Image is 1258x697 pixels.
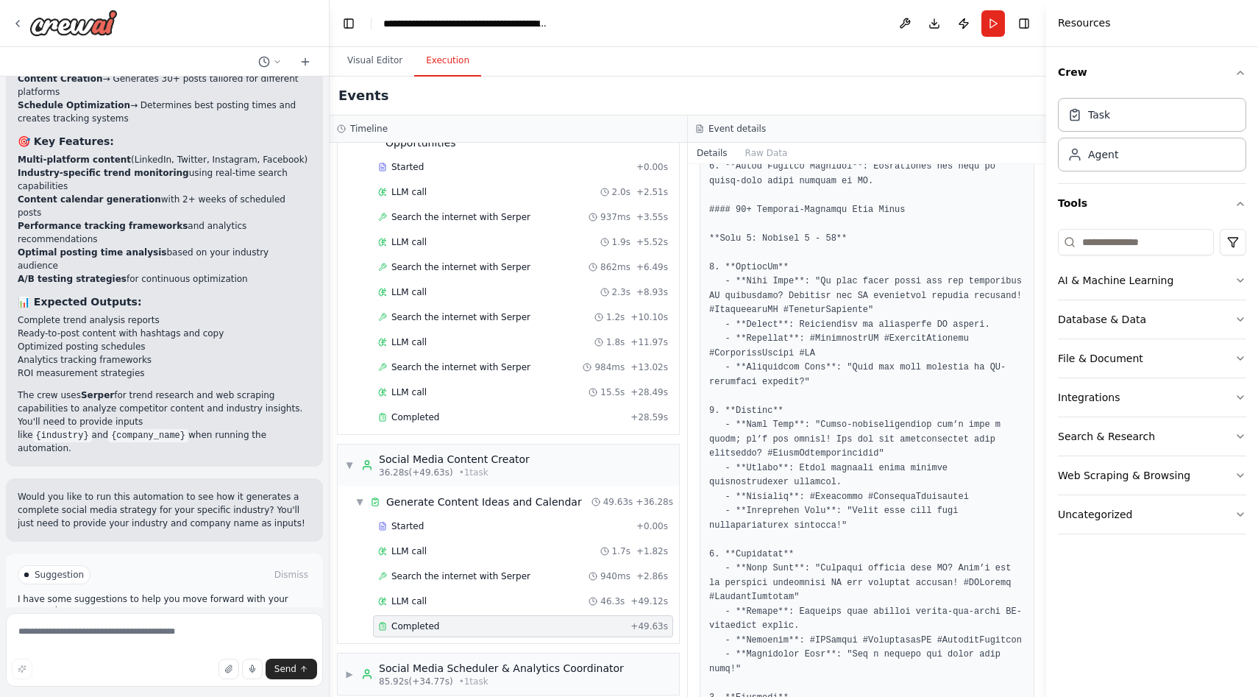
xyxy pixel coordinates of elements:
span: 984ms [594,361,625,373]
span: 862ms [600,261,630,273]
span: • 1 task [459,676,488,687]
div: Search & Research [1058,429,1155,444]
span: LLM call [391,336,427,348]
span: + 5.52s [636,236,668,248]
button: Raw Data [736,143,797,163]
strong: Schedule Optimization [18,100,130,110]
span: LLM call [391,386,427,398]
span: + 13.02s [630,361,668,373]
button: Visual Editor [335,46,414,77]
span: ▼ [355,496,364,508]
span: Started [391,161,424,173]
span: 36.28s (+49.63s) [379,467,453,478]
strong: Performance tracking frameworks [18,221,188,231]
strong: Industry-specific trend monitoring [18,168,189,178]
div: Crew [1058,92,1246,183]
div: Task [1088,107,1110,122]
div: Integrations [1058,390,1120,405]
span: + 2.51s [636,186,668,198]
div: Database & Data [1058,312,1146,327]
strong: 🎯 Key Features: [18,135,114,147]
span: 1.7s [612,545,630,557]
span: Generate Content Ideas and Calendar [386,495,582,509]
span: • 1 task [459,467,488,478]
code: {industry} [33,429,92,442]
li: ROI measurement strategies [18,367,311,380]
span: Search the internet with Serper [391,261,530,273]
button: Execution [414,46,481,77]
span: + 0.00s [636,520,668,532]
div: File & Document [1058,351,1143,366]
span: 85.92s (+34.77s) [379,676,453,687]
span: + 0.00s [636,161,668,173]
span: 15.5s [600,386,625,398]
button: Switch to previous chat [252,53,288,71]
span: + 49.12s [630,595,668,607]
strong: Serper [81,390,114,400]
strong: Optimal posting time analysis [18,247,166,258]
span: Completed [391,620,439,632]
strong: A/B testing strategies [18,274,127,284]
span: LLM call [391,236,427,248]
div: Uncategorized [1058,507,1132,522]
p: The crew uses for trend research and web scraping capabilities to analyze competitor content and ... [18,389,311,455]
span: Search the internet with Serper [391,570,530,582]
button: Click to speak your automation idea [242,659,263,679]
li: and analytics recommendations [18,219,311,246]
button: Crew [1058,53,1246,92]
span: ▼ [345,459,354,471]
span: 49.63s [603,496,633,508]
span: Started [391,520,424,532]
button: AI & Machine Learning [1058,261,1246,300]
span: + 11.97s [630,336,668,348]
span: LLM call [391,186,427,198]
span: LLM call [391,545,427,557]
li: based on your industry audience [18,246,311,272]
div: AI & Machine Learning [1058,273,1173,288]
span: Send [274,663,296,675]
li: Analytics tracking frameworks [18,353,311,367]
img: Logo [29,10,118,36]
li: Complete trend analysis reports [18,314,311,327]
span: 937ms [600,211,630,223]
button: Details [688,143,736,163]
span: + 2.86s [636,570,668,582]
h3: Event details [708,123,766,135]
li: with 2+ weeks of scheduled posts [18,193,311,219]
span: 2.3s [612,286,630,298]
span: Completed [391,411,439,423]
nav: breadcrumb [383,16,549,31]
span: + 28.49s [630,386,668,398]
button: Web Scraping & Browsing [1058,456,1246,495]
p: Would you like to run this automation to see how it generates a complete social media strategy fo... [18,490,311,530]
span: + 28.59s [630,411,668,423]
span: Search the internet with Serper [391,311,530,323]
button: Tools [1058,184,1246,223]
strong: Content calendar generation [18,194,161,205]
li: → Generates 30+ posts tailored for different platforms [18,72,311,99]
div: Agent [1088,147,1118,162]
span: Suggestion [35,569,84,581]
button: Integrations [1058,378,1246,417]
span: 1.8s [606,336,625,348]
span: + 1.82s [636,545,668,557]
span: + 6.49s [636,261,668,273]
li: (LinkedIn, Twitter, Instagram, Facebook) [18,153,311,166]
button: Send [266,659,317,679]
button: Dismiss [271,567,311,582]
span: + 36.28s [636,496,673,508]
h2: Events [338,85,388,106]
li: using real-time search capabilities [18,166,311,193]
code: {company_name} [108,429,188,442]
button: Uncategorized [1058,495,1246,534]
span: Search the internet with Serper [391,361,530,373]
li: Optimized posting schedules [18,340,311,353]
button: File & Document [1058,339,1246,378]
span: LLM call [391,286,427,298]
p: I have some suggestions to help you move forward with your automation. [18,593,311,617]
li: Ready-to-post content with hashtags and copy [18,327,311,340]
h4: Resources [1058,15,1111,31]
li: → Determines best posting times and creates tracking systems [18,99,311,125]
span: LLM call [391,595,427,607]
span: 1.2s [606,311,625,323]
